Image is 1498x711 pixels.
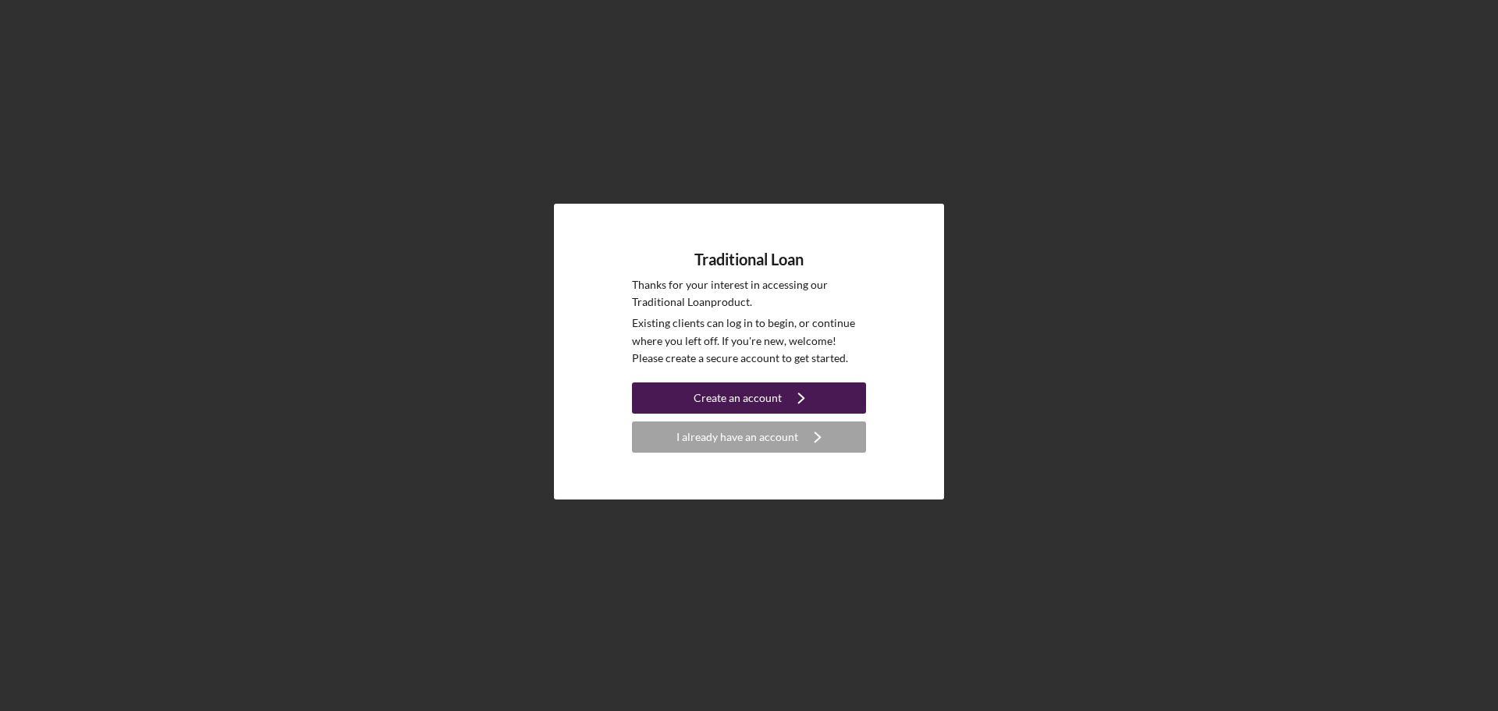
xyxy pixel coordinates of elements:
[632,382,866,414] button: Create an account
[676,421,798,453] div: I already have an account
[632,421,866,453] button: I already have an account
[632,276,866,311] p: Thanks for your interest in accessing our Traditional Loan product.
[632,315,866,367] p: Existing clients can log in to begin, or continue where you left off. If you're new, welcome! Ple...
[632,382,866,418] a: Create an account
[694,251,804,268] h4: Traditional Loan
[694,382,782,414] div: Create an account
